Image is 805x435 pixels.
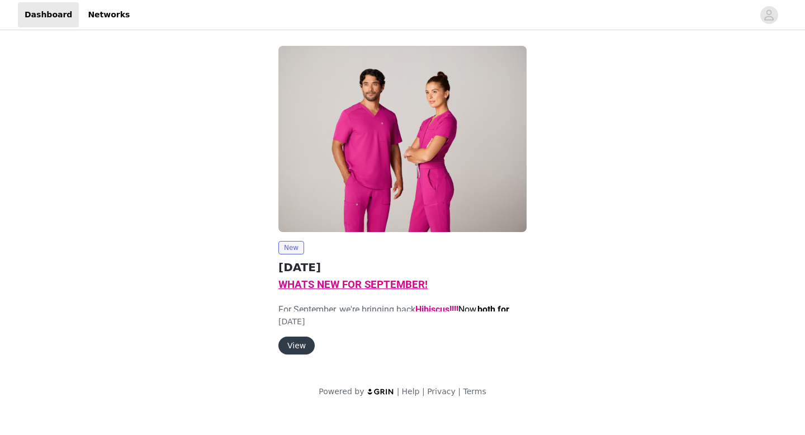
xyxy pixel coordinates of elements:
button: View [278,337,315,354]
a: Privacy [427,387,456,396]
img: Fabletics Scrubs [278,46,527,232]
span: WHATS NEW FOR SEPTEMBER! [278,278,428,291]
span: | [458,387,461,396]
a: Dashboard [18,2,79,27]
span: | [422,387,425,396]
span: New [278,241,304,254]
span: For September, we're bringing back [278,304,520,342]
a: Networks [81,2,136,27]
a: View [278,342,315,350]
img: logo [367,388,395,395]
strong: Hibiscus!!!! [415,304,458,315]
div: avatar [764,6,774,24]
span: | [397,387,400,396]
h2: [DATE] [278,259,527,276]
span: [DATE] [278,317,305,326]
span: Powered by [319,387,364,396]
a: Terms [463,387,486,396]
a: Help [402,387,420,396]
